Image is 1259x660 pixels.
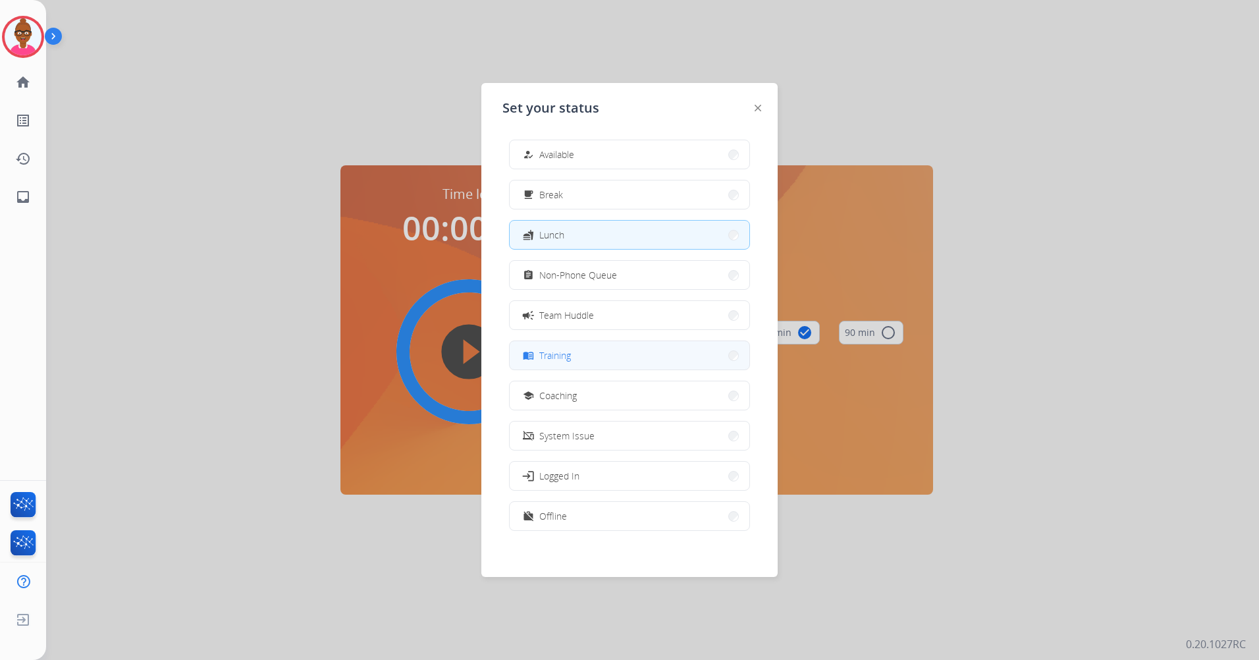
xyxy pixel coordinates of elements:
span: Available [539,148,574,161]
img: avatar [5,18,41,55]
mat-icon: work_off [523,510,534,522]
button: System Issue [510,422,749,450]
button: Logged In [510,462,749,490]
span: Lunch [539,228,564,242]
span: Set your status [502,99,599,117]
button: Team Huddle [510,301,749,329]
button: Offline [510,502,749,530]
mat-icon: inbox [15,189,31,205]
mat-icon: home [15,74,31,90]
button: Lunch [510,221,749,249]
mat-icon: school [523,390,534,401]
mat-icon: history [15,151,31,167]
button: Break [510,180,749,209]
span: Break [539,188,563,202]
mat-icon: free_breakfast [523,189,534,200]
span: Coaching [539,389,577,402]
mat-icon: how_to_reg [523,149,534,160]
span: Non-Phone Queue [539,268,617,282]
span: Training [539,348,571,362]
button: Coaching [510,381,749,410]
mat-icon: menu_book [523,350,534,361]
span: Team Huddle [539,308,594,322]
mat-icon: campaign [522,308,535,321]
button: Training [510,341,749,370]
mat-icon: phonelink_off [523,430,534,441]
span: System Issue [539,429,595,443]
mat-icon: login [522,469,535,482]
button: Non-Phone Queue [510,261,749,289]
p: 0.20.1027RC [1186,636,1246,652]
mat-icon: fastfood [523,229,534,240]
span: Logged In [539,469,579,483]
img: close-button [755,105,761,111]
mat-icon: list_alt [15,113,31,128]
button: Available [510,140,749,169]
mat-icon: assignment [523,269,534,281]
span: Offline [539,509,567,523]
